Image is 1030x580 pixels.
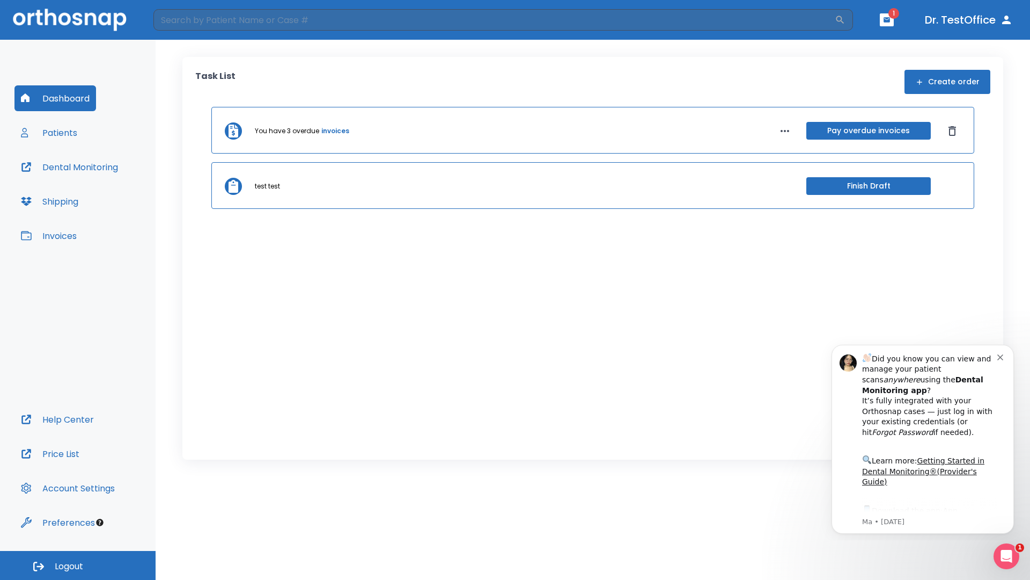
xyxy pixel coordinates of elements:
[153,9,835,31] input: Search by Patient Name or Case #
[95,518,105,527] div: Tooltip anchor
[994,543,1019,569] iframe: Intercom live chat
[806,177,931,195] button: Finish Draft
[182,17,190,25] button: Dismiss notification
[321,126,349,136] a: invoices
[255,126,319,136] p: You have 3 overdue
[14,441,86,467] button: Price List
[255,182,280,191] p: test test
[14,407,100,432] button: Help Center
[14,154,124,180] button: Dental Monitoring
[888,8,899,19] span: 1
[944,122,961,140] button: Dismiss
[55,561,83,572] span: Logout
[14,120,84,146] button: Patients
[1016,543,1024,552] span: 1
[14,189,85,214] button: Shipping
[806,122,931,140] button: Pay overdue invoices
[921,10,1017,30] button: Dr. TestOffice
[815,335,1030,540] iframe: Intercom notifications message
[904,70,990,94] button: Create order
[47,171,142,191] a: App Store
[14,85,96,111] button: Dashboard
[47,169,182,223] div: Download the app: | ​ Let us know if you need help getting started!
[13,9,127,31] img: Orthosnap
[14,475,121,501] button: Account Settings
[47,182,182,192] p: Message from Ma, sent 4w ago
[14,223,83,249] button: Invoices
[195,70,236,94] p: Task List
[14,510,101,535] button: Preferences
